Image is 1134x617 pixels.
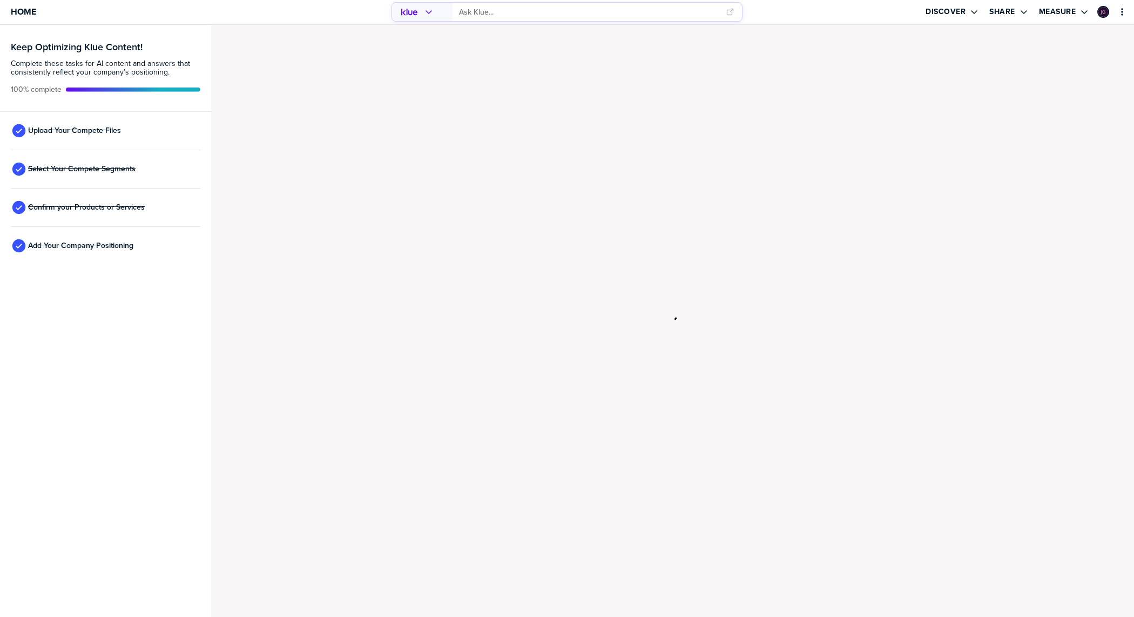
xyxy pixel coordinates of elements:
label: Share [989,7,1015,17]
span: Complete these tasks for AI content and answers that consistently reflect your company’s position... [11,59,200,77]
input: Ask Klue... [459,3,719,21]
div: Jenelle Graf [1097,6,1109,18]
img: 4d4c01ecf3dccd2a7342b494d25e10a6-sml.png [1098,7,1108,17]
h3: Keep Optimizing Klue Content! [11,42,200,52]
span: Select Your Compete Segments [28,165,136,173]
a: Edit Profile [1096,5,1110,19]
span: Upload Your Compete Files [28,126,121,135]
span: Active [11,85,62,94]
span: Home [11,7,36,16]
label: Discover [926,7,966,17]
span: Add Your Company Positioning [28,242,133,250]
span: Confirm your Products or Services [28,203,145,212]
label: Measure [1039,7,1076,17]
